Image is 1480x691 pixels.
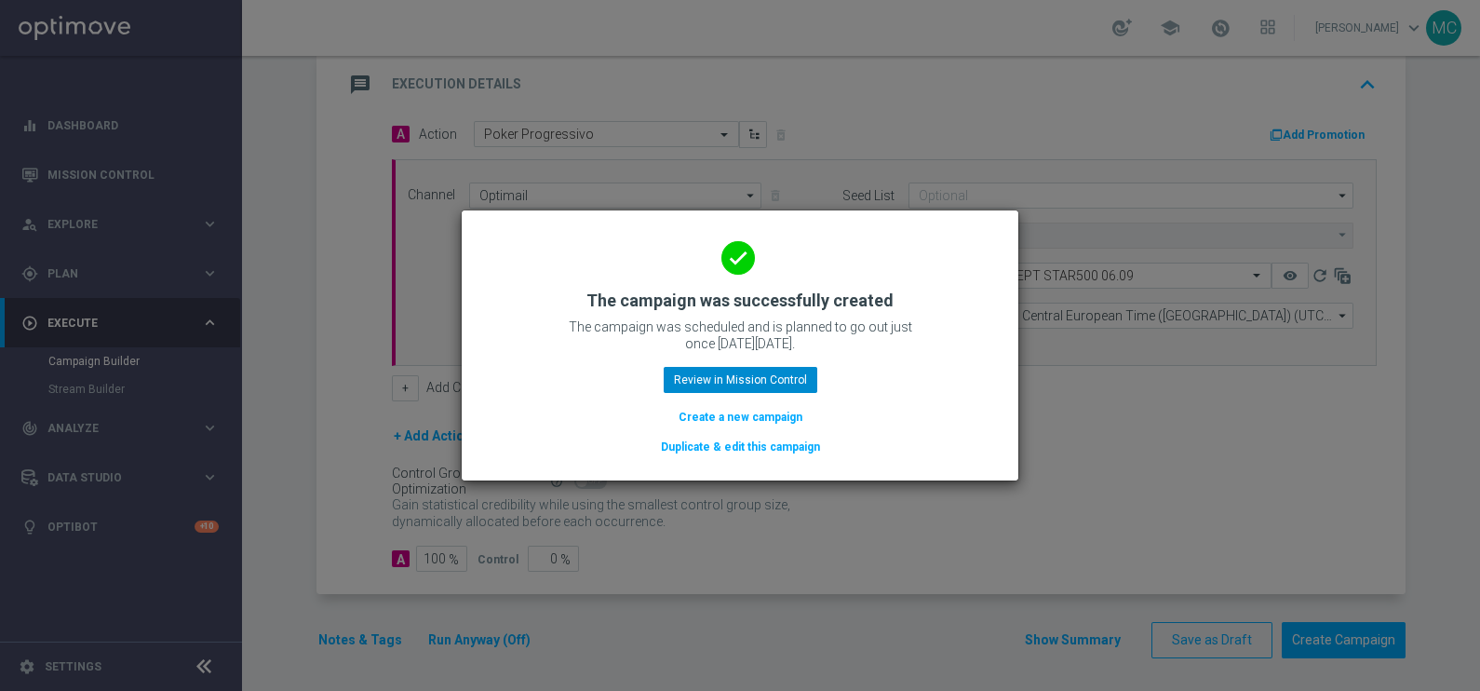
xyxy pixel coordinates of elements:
[721,241,755,275] i: done
[659,437,822,457] button: Duplicate & edit this campaign
[554,318,926,352] p: The campaign was scheduled and is planned to go out just once [DATE][DATE].
[586,290,894,312] h2: The campaign was successfully created
[664,367,817,393] button: Review in Mission Control
[677,407,804,427] button: Create a new campaign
